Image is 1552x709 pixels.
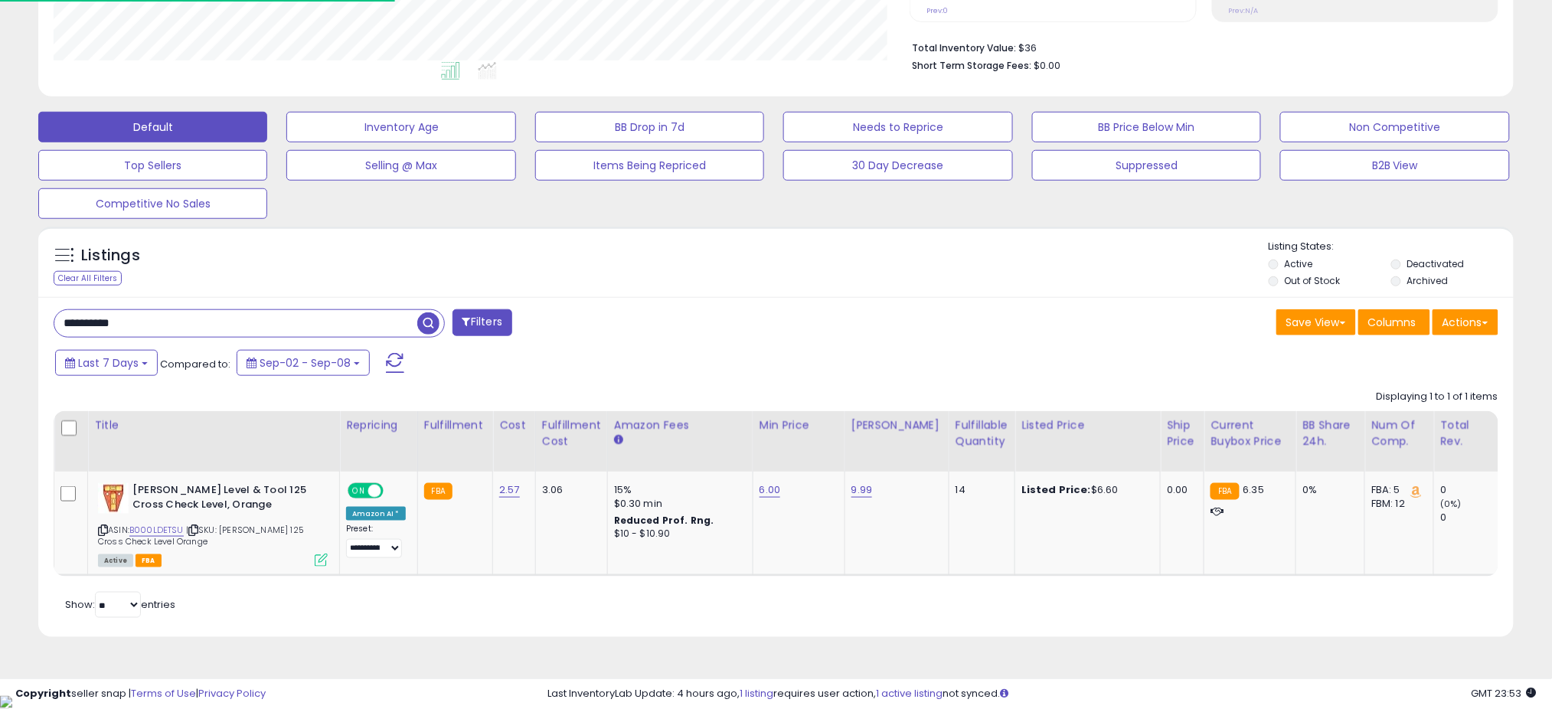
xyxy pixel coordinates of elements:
div: 0 [1440,483,1502,497]
div: $10 - $10.90 [614,528,741,541]
span: Sep-02 - Sep-08 [260,355,351,371]
div: Listed Price [1021,417,1154,433]
b: Total Inventory Value: [912,41,1016,54]
div: Fulfillable Quantity [956,417,1008,449]
span: | SKU: [PERSON_NAME] 125 Cross Check Level Orange [98,524,304,547]
div: Num of Comp. [1371,417,1427,449]
a: 6.00 [760,482,781,498]
small: (0%) [1440,498,1462,510]
span: Columns [1368,315,1416,330]
button: Suppressed [1032,150,1261,181]
button: Sep-02 - Sep-08 [237,350,370,376]
button: Selling @ Max [286,150,515,181]
a: 1 listing [740,686,773,701]
div: seller snap | | [15,687,266,701]
button: BB Price Below Min [1032,112,1261,142]
div: Cost [499,417,529,433]
span: OFF [381,485,406,498]
small: Amazon Fees. [614,433,623,447]
span: ON [349,485,368,498]
a: 2.57 [499,482,520,498]
h5: Listings [81,245,140,266]
a: 1 active listing [876,686,943,701]
li: $36 [912,38,1487,56]
span: $0.00 [1034,58,1060,73]
strong: Copyright [15,686,71,701]
label: Deactivated [1407,257,1464,270]
button: Last 7 Days [55,350,158,376]
button: Competitive No Sales [38,188,267,219]
span: All listings currently available for purchase on Amazon [98,554,133,567]
div: Amazon Fees [614,417,747,433]
span: Last 7 Days [78,355,139,371]
a: 9.99 [851,482,873,498]
span: Show: entries [65,597,175,612]
b: Listed Price: [1021,482,1091,497]
div: Amazon AI * [346,507,406,521]
label: Archived [1407,274,1448,287]
div: Clear All Filters [54,271,122,286]
button: BB Drop in 7d [535,112,764,142]
div: Fulfillment [424,417,486,433]
b: Reduced Prof. Rng. [614,514,714,527]
a: B000LDETSU [129,524,184,537]
div: 15% [614,483,741,497]
div: Displaying 1 to 1 of 1 items [1377,390,1498,404]
button: Default [38,112,267,142]
span: FBA [136,554,162,567]
small: Prev: 0 [926,6,948,15]
div: [PERSON_NAME] [851,417,943,433]
div: FBA: 5 [1371,483,1422,497]
div: 0.00 [1167,483,1192,497]
p: Listing States: [1269,240,1514,254]
a: Terms of Use [131,686,196,701]
button: Needs to Reprice [783,112,1012,142]
b: Short Term Storage Fees: [912,59,1031,72]
div: Repricing [346,417,411,433]
button: B2B View [1280,150,1509,181]
div: 14 [956,483,1003,497]
div: Title [94,417,333,433]
small: Prev: N/A [1229,6,1259,15]
span: Compared to: [160,357,230,371]
button: 30 Day Decrease [783,150,1012,181]
button: Inventory Age [286,112,515,142]
button: Save View [1276,309,1356,335]
div: Preset: [346,524,406,558]
div: $6.60 [1021,483,1148,497]
div: ASIN: [98,483,328,565]
span: 6.35 [1243,482,1265,497]
button: Columns [1358,309,1430,335]
img: 41EVQCdRhEL._SL40_.jpg [98,483,129,514]
button: Top Sellers [38,150,267,181]
div: Fulfillment Cost [542,417,601,449]
b: [PERSON_NAME] Level & Tool 125 Cross Check Level, Orange [132,483,319,515]
small: FBA [424,483,453,500]
div: $0.30 min [614,497,741,511]
div: FBM: 12 [1371,497,1422,511]
span: 2025-09-16 23:53 GMT [1472,686,1537,701]
div: Current Buybox Price [1211,417,1289,449]
button: Actions [1433,309,1498,335]
div: 0 [1440,511,1502,524]
div: Total Rev. [1440,417,1496,449]
label: Out of Stock [1285,274,1341,287]
label: Active [1285,257,1313,270]
div: 0% [1302,483,1353,497]
button: Non Competitive [1280,112,1509,142]
div: 3.06 [542,483,596,497]
div: BB Share 24h. [1302,417,1358,449]
div: Min Price [760,417,838,433]
button: Filters [453,309,512,336]
button: Items Being Repriced [535,150,764,181]
small: FBA [1211,483,1239,500]
div: Last InventoryLab Update: 4 hours ago, requires user action, not synced. [547,687,1537,701]
div: Ship Price [1167,417,1197,449]
a: Privacy Policy [198,686,266,701]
